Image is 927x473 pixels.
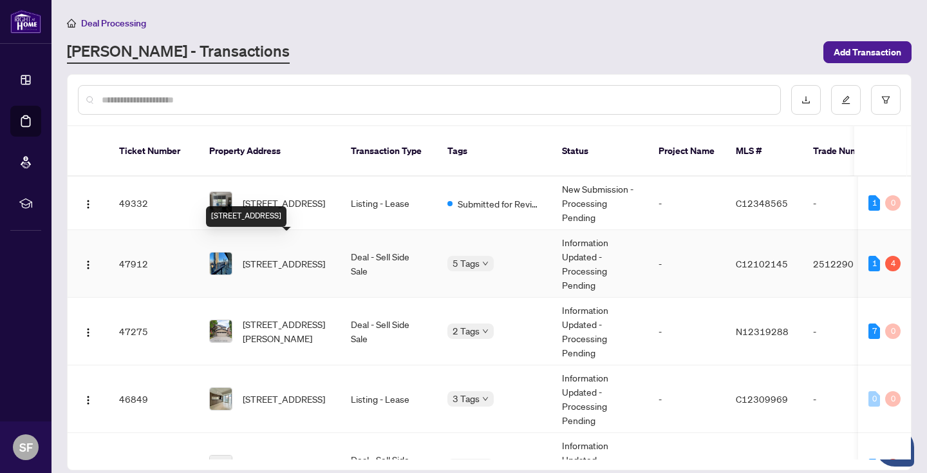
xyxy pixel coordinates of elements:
[78,389,98,409] button: Logo
[803,126,893,177] th: Trade Number
[791,85,821,115] button: download
[834,42,901,63] span: Add Transaction
[83,395,93,405] img: Logo
[243,392,325,406] span: [STREET_ADDRESS]
[341,177,437,230] td: Listing - Lease
[109,177,199,230] td: 49332
[210,192,232,214] img: thumbnail-img
[482,396,489,402] span: down
[83,260,93,270] img: Logo
[243,256,325,271] span: [STREET_ADDRESS]
[736,258,788,269] span: C12102145
[243,196,325,210] span: [STREET_ADDRESS]
[552,230,648,298] td: Information Updated - Processing Pending
[206,206,286,227] div: [STREET_ADDRESS]
[868,391,880,407] div: 0
[210,253,232,275] img: thumbnail-img
[885,256,901,271] div: 4
[823,41,912,63] button: Add Transaction
[78,321,98,342] button: Logo
[885,391,901,407] div: 0
[341,126,437,177] th: Transaction Type
[868,323,880,339] div: 7
[453,391,480,406] span: 3 Tags
[552,177,648,230] td: New Submission - Processing Pending
[341,298,437,365] td: Deal - Sell Side Sale
[458,197,541,211] span: Submitted for Review
[453,323,480,338] span: 2 Tags
[803,230,893,298] td: 2512290
[841,95,850,104] span: edit
[648,126,726,177] th: Project Name
[648,365,726,433] td: -
[10,10,41,34] img: logo
[78,253,98,274] button: Logo
[243,317,330,345] span: [STREET_ADDRESS][PERSON_NAME]
[210,320,232,342] img: thumbnail-img
[885,195,901,211] div: 0
[19,438,33,456] span: SF
[199,126,341,177] th: Property Address
[871,85,901,115] button: filter
[210,388,232,410] img: thumbnail-img
[885,323,901,339] div: 0
[736,325,789,337] span: N12319288
[648,230,726,298] td: -
[81,17,146,29] span: Deal Processing
[801,95,810,104] span: download
[648,298,726,365] td: -
[552,365,648,433] td: Information Updated - Processing Pending
[736,393,788,405] span: C12309969
[341,230,437,298] td: Deal - Sell Side Sale
[109,365,199,433] td: 46849
[67,41,290,64] a: [PERSON_NAME] - Transactions
[803,365,893,433] td: -
[109,126,199,177] th: Ticket Number
[868,195,880,211] div: 1
[482,328,489,334] span: down
[736,197,788,209] span: C12348565
[881,95,890,104] span: filter
[78,193,98,213] button: Logo
[341,365,437,433] td: Listing - Lease
[83,327,93,338] img: Logo
[109,230,199,298] td: 47912
[726,126,803,177] th: MLS #
[482,260,489,267] span: down
[803,177,893,230] td: -
[109,298,199,365] td: 47275
[803,298,893,365] td: -
[453,256,480,271] span: 5 Tags
[552,126,648,177] th: Status
[83,199,93,209] img: Logo
[868,256,880,271] div: 1
[67,19,76,28] span: home
[648,177,726,230] td: -
[831,85,861,115] button: edit
[437,126,552,177] th: Tags
[552,298,648,365] td: Information Updated - Processing Pending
